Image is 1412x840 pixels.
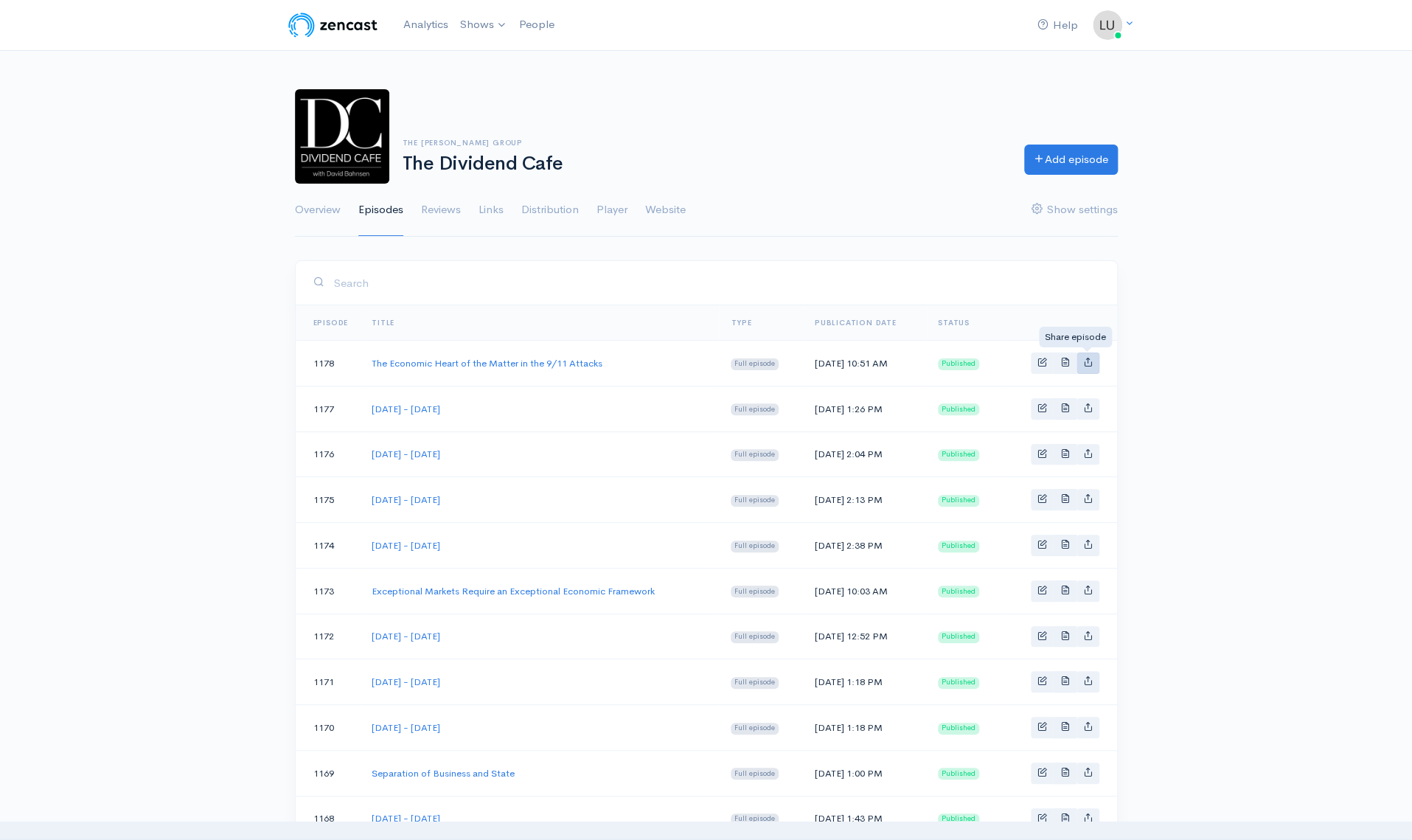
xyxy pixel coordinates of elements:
[1031,763,1099,784] div: Basic example
[1031,671,1099,693] div: Basic example
[372,812,440,825] a: [DATE] - [DATE]
[1032,10,1084,41] a: Help
[1031,717,1099,738] div: Basic example
[1039,327,1112,347] div: Share episode
[296,341,361,386] td: 1178
[1024,145,1118,175] a: Add episode
[803,614,926,659] td: [DATE] 12:52 PM
[803,659,926,705] td: [DATE] 1:18 PM
[1031,580,1099,602] div: Basic example
[938,318,970,327] span: Status
[296,477,361,523] td: 1175
[1031,535,1099,556] div: Basic example
[597,184,627,237] a: Player
[731,586,779,597] span: Full episode
[421,184,461,237] a: Reviews
[731,768,779,780] span: Full episode
[731,723,779,735] span: Full episode
[1093,10,1122,40] img: ...
[372,318,394,327] a: Title
[296,431,361,477] td: 1176
[731,403,779,415] span: Full episode
[731,495,779,507] span: Full episode
[938,813,979,825] span: Published
[938,541,979,552] span: Published
[803,568,926,614] td: [DATE] 10:03 AM
[454,9,513,41] a: Shows
[803,431,926,477] td: [DATE] 2:04 PM
[731,631,779,643] span: Full episode
[372,721,440,734] a: [DATE] - [DATE]
[1032,184,1118,237] a: Show settings
[731,449,779,461] span: Full episode
[938,495,979,507] span: Published
[372,357,602,369] a: The Economic Heart of the Matter in the 9/11 Attacks
[296,386,361,431] td: 1177
[286,10,380,40] img: ZenCast Logo
[521,184,579,237] a: Distribution
[803,477,926,523] td: [DATE] 2:13 PM
[731,358,779,370] span: Full episode
[731,813,779,825] span: Full episode
[296,705,361,751] td: 1170
[803,705,926,751] td: [DATE] 1:18 PM
[803,750,926,796] td: [DATE] 1:00 PM
[803,523,926,569] td: [DATE] 2:38 PM
[1031,398,1099,420] div: Basic example
[296,614,361,659] td: 1172
[296,523,361,569] td: 1174
[731,541,779,552] span: Full episode
[938,586,979,597] span: Published
[296,568,361,614] td: 1173
[938,403,979,415] span: Published
[938,768,979,780] span: Published
[803,341,926,386] td: [DATE] 10:51 AM
[403,139,1006,147] h6: The [PERSON_NAME] Group
[333,268,1099,298] input: Search
[372,403,440,415] a: [DATE] - [DATE]
[296,659,361,705] td: 1171
[372,676,440,688] a: [DATE] - [DATE]
[372,767,515,780] a: Separation of Business and State
[1031,353,1099,374] div: Basic example
[803,386,926,431] td: [DATE] 1:26 PM
[938,723,979,735] span: Published
[1031,489,1099,510] div: Basic example
[938,449,979,461] span: Published
[938,677,979,689] span: Published
[358,184,403,237] a: Episodes
[1031,444,1099,465] div: Basic example
[938,631,979,643] span: Published
[296,750,361,796] td: 1169
[397,9,454,41] a: Analytics
[1031,808,1099,830] div: Basic example
[313,318,349,327] a: Episode
[815,318,897,327] a: Publication date
[372,448,440,460] a: [DATE] - [DATE]
[372,630,440,642] a: [DATE] - [DATE]
[513,9,560,41] a: People
[295,184,341,237] a: Overview
[479,184,504,237] a: Links
[645,184,686,237] a: Website
[372,493,440,506] a: [DATE] - [DATE]
[731,677,779,689] span: Full episode
[372,585,655,597] a: Exceptional Markets Require an Exceptional Economic Framework
[938,358,979,370] span: Published
[403,153,1006,175] h1: The Dividend Cafe
[372,539,440,552] a: [DATE] - [DATE]
[1031,626,1099,648] div: Basic example
[731,318,751,327] a: Type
